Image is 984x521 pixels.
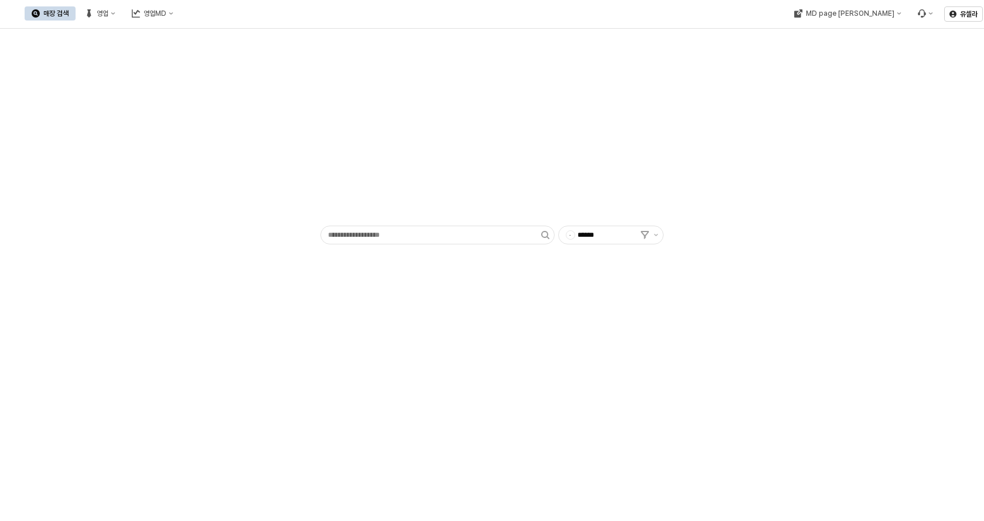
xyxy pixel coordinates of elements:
[649,226,663,244] button: 제안 사항 표시
[78,6,122,21] button: 영업
[805,9,894,18] div: MD page [PERSON_NAME]
[787,6,908,21] div: MD page 이동
[125,6,180,21] button: 영업MD
[787,6,908,21] button: MD page [PERSON_NAME]
[960,9,978,19] p: 유셀라
[97,9,108,18] div: 영업
[944,6,983,22] button: 유셀라
[910,6,939,21] div: Menu item 6
[43,9,69,18] div: 매장 검색
[25,6,76,21] button: 매장 검색
[566,231,575,239] span: -
[143,9,166,18] div: 영업MD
